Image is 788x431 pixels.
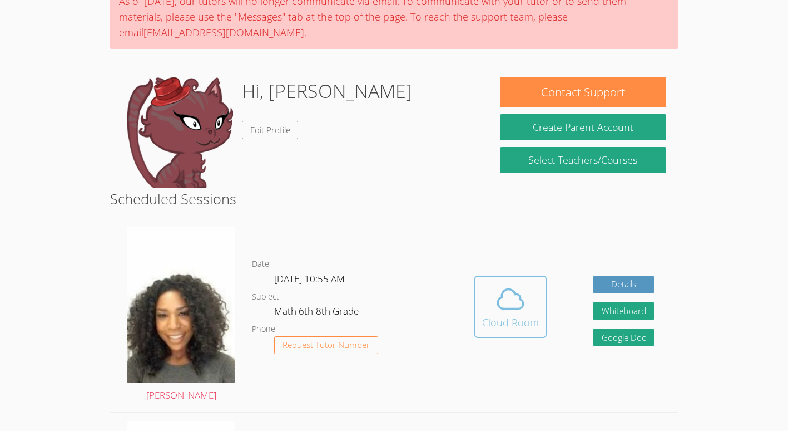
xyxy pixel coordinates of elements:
button: Contact Support [500,77,666,107]
dt: Subject [252,290,279,304]
dt: Date [252,257,269,271]
a: Edit Profile [242,121,299,139]
div: Cloud Room [482,315,539,330]
a: [PERSON_NAME] [127,227,235,404]
dd: Math 6th-8th Grade [274,303,361,322]
a: Details [593,276,655,294]
dt: Phone [252,322,275,336]
span: Request Tutor Number [283,341,370,349]
img: avatar.png [127,227,235,383]
button: Request Tutor Number [274,336,378,355]
a: Google Doc [593,329,655,347]
button: Whiteboard [593,302,655,320]
button: Create Parent Account [500,114,666,140]
button: Cloud Room [474,276,547,338]
a: Select Teachers/Courses [500,147,666,173]
h2: Scheduled Sessions [110,188,677,209]
span: [DATE] 10:55 AM [274,272,345,285]
img: default.png [122,77,233,188]
h1: Hi, [PERSON_NAME] [242,77,412,105]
